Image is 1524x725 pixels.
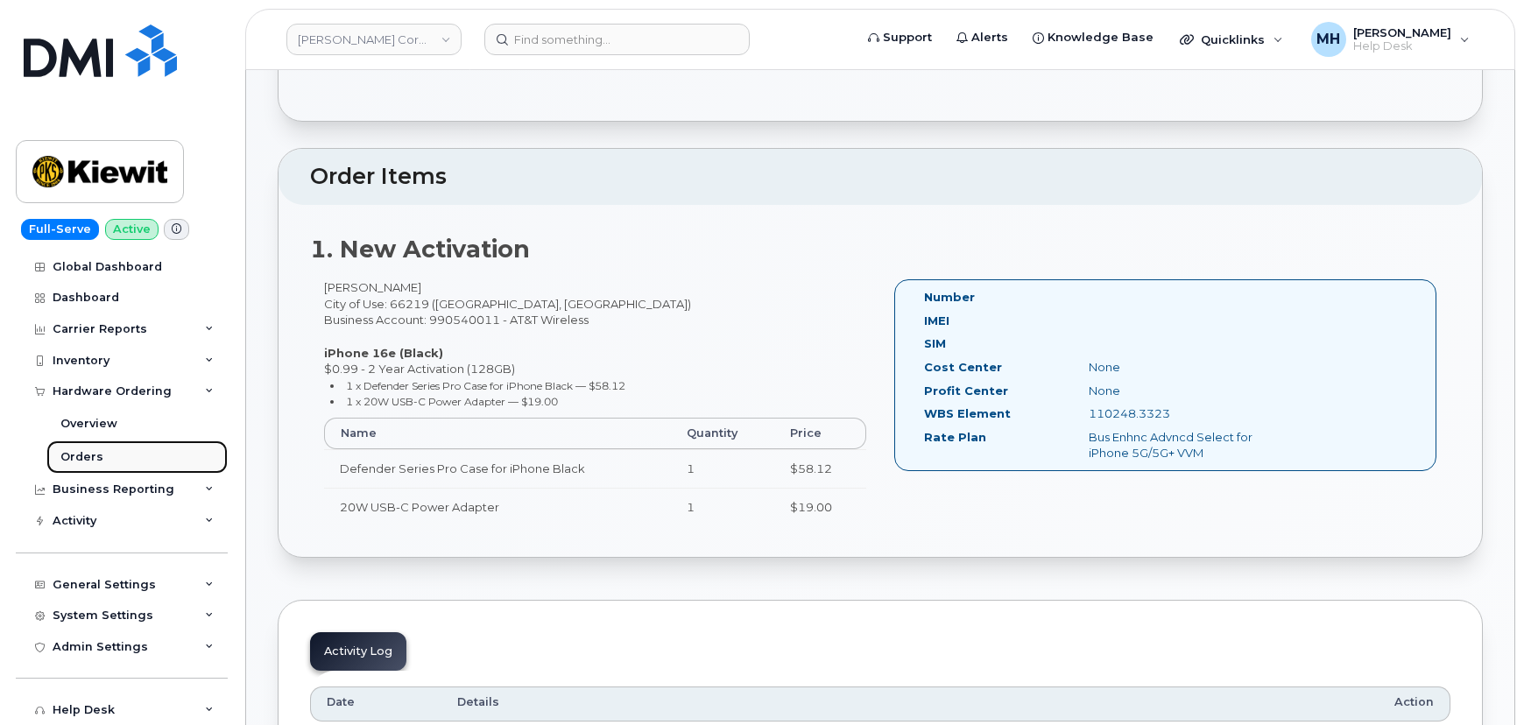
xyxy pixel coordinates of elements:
[324,418,671,449] th: Name
[1076,359,1307,376] div: None
[327,694,355,710] span: Date
[924,429,986,446] label: Rate Plan
[1316,29,1340,50] span: MH
[1448,649,1511,712] iframe: Messenger Launcher
[310,279,880,541] div: [PERSON_NAME] City of Use: 66219 ([GEOGRAPHIC_DATA], [GEOGRAPHIC_DATA]) Business Account: 9905400...
[924,359,1002,376] label: Cost Center
[883,29,932,46] span: Support
[944,20,1020,55] a: Alerts
[924,383,1008,399] label: Profit Center
[286,24,462,55] a: Kiewit Corporation
[671,418,774,449] th: Quantity
[484,24,750,55] input: Find something...
[1076,405,1307,422] div: 110248.3323
[1020,20,1166,55] a: Knowledge Base
[346,379,625,392] small: 1 x Defender Series Pro Case for iPhone Black — $58.12
[324,488,671,526] td: 20W USB-C Power Adapter
[1379,686,1450,721] th: Action
[924,405,1011,422] label: WBS Element
[671,449,774,488] td: 1
[324,346,443,360] strong: iPhone 16e (Black)
[346,395,558,408] small: 1 x 20W USB-C Power Adapter — $19.00
[1299,22,1482,57] div: Melissa Hoye
[774,488,866,526] td: $19.00
[1048,29,1154,46] span: Knowledge Base
[774,449,866,488] td: $58.12
[924,335,946,352] label: SIM
[971,29,1008,46] span: Alerts
[310,235,530,264] strong: 1. New Activation
[1353,39,1451,53] span: Help Desk
[1168,22,1295,57] div: Quicklinks
[457,694,499,710] span: Details
[310,165,1450,189] h2: Order Items
[1076,383,1307,399] div: None
[1076,429,1307,461] div: Bus Enhnc Advncd Select for iPhone 5G/5G+ VVM
[324,449,671,488] td: Defender Series Pro Case for iPhone Black
[924,289,975,306] label: Number
[671,488,774,526] td: 1
[1201,32,1265,46] span: Quicklinks
[924,313,949,329] label: IMEI
[774,418,866,449] th: Price
[1353,25,1451,39] span: [PERSON_NAME]
[856,20,944,55] a: Support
